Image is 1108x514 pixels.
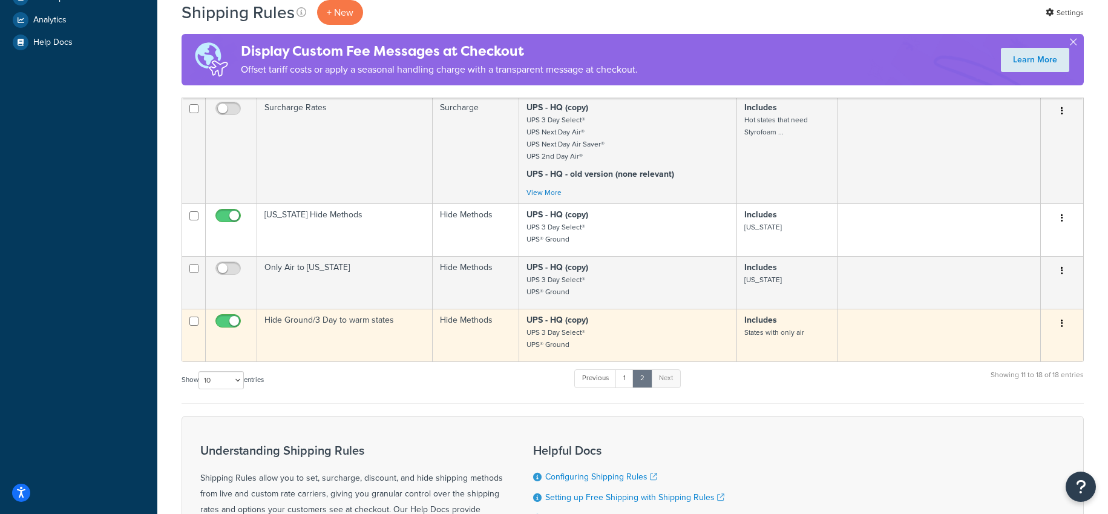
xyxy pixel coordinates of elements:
small: Hot states that need Styrofoam ... [744,114,808,137]
strong: Includes [744,261,777,274]
small: [US_STATE] [744,222,782,232]
a: Configuring Shipping Rules [545,470,657,483]
td: Surcharge [433,96,519,203]
p: Offset tariff costs or apply a seasonal handling charge with a transparent message at checkout. [241,61,638,78]
button: Open Resource Center [1066,472,1096,502]
h1: Shipping Rules [182,1,295,24]
small: UPS 3 Day Select® UPS® Ground [526,222,585,245]
div: Showing 11 to 18 of 18 entries [991,368,1084,394]
strong: UPS - HQ - old version (none relevant) [526,168,674,180]
a: 1 [615,369,634,387]
a: Previous [574,369,617,387]
a: Next [651,369,681,387]
a: Learn More [1001,48,1069,72]
a: Setting up Free Shipping with Shipping Rules [545,491,724,504]
strong: Includes [744,208,777,221]
label: Show entries [182,371,264,389]
h4: Display Custom Fee Messages at Checkout [241,41,638,61]
h3: Understanding Shipping Rules [200,444,503,457]
td: Surcharge Rates [257,96,433,203]
small: UPS 3 Day Select® UPS Next Day Air® UPS Next Day Air Saver® UPS 2nd Day Air® [526,114,605,162]
strong: UPS - HQ (copy) [526,208,588,221]
strong: UPS - HQ (copy) [526,101,588,114]
small: States with only air [744,327,804,338]
td: Hide Methods [433,203,519,256]
td: Hide Methods [433,309,519,361]
select: Showentries [198,371,244,389]
a: View More [526,187,562,198]
a: Analytics [9,9,148,31]
a: 2 [632,369,652,387]
img: duties-banner-06bc72dcb5fe05cb3f9472aba00be2ae8eb53ab6f0d8bb03d382ba314ac3c341.png [182,34,241,85]
small: UPS 3 Day Select® UPS® Ground [526,327,585,350]
td: Hide Ground/3 Day to warm states [257,309,433,361]
small: UPS 3 Day Select® UPS® Ground [526,274,585,297]
strong: Includes [744,314,777,326]
strong: UPS - HQ (copy) [526,314,588,326]
span: Help Docs [33,38,73,48]
td: Hide Methods [433,256,519,309]
strong: Includes [744,101,777,114]
small: [US_STATE] [744,274,782,285]
h3: Helpful Docs [533,444,732,457]
td: [US_STATE] Hide Methods [257,203,433,256]
a: Settings [1046,4,1084,21]
a: Help Docs [9,31,148,53]
strong: UPS - HQ (copy) [526,261,588,274]
td: Only Air to [US_STATE] [257,256,433,309]
span: Analytics [33,15,67,25]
